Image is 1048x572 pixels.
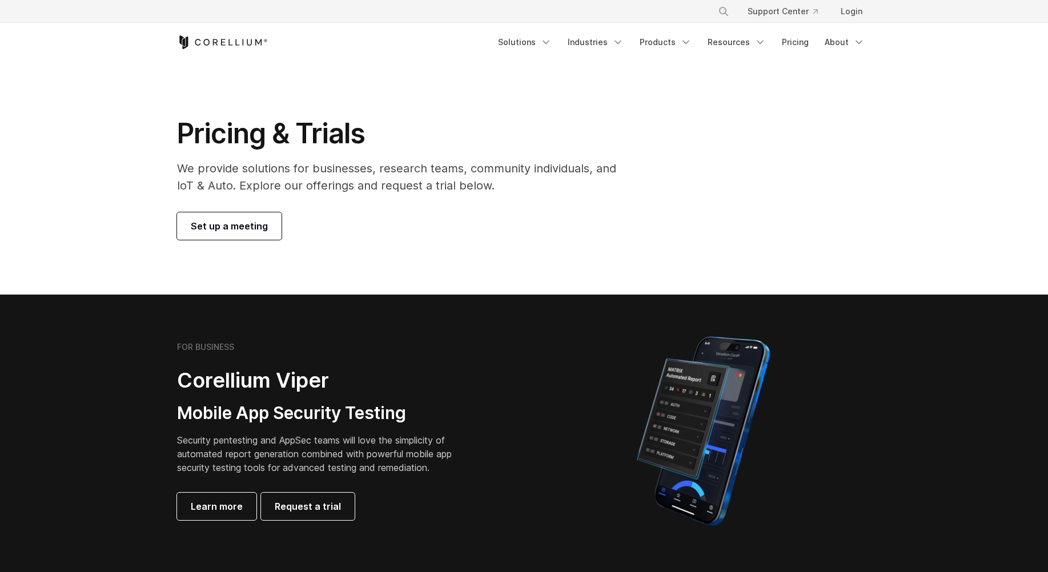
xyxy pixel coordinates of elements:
[177,160,632,194] p: We provide solutions for businesses, research teams, community individuals, and IoT & Auto. Explo...
[775,32,816,53] a: Pricing
[191,500,243,513] span: Learn more
[177,493,256,520] a: Learn more
[633,32,698,53] a: Products
[191,219,268,233] span: Set up a meeting
[738,1,827,22] a: Support Center
[491,32,559,53] a: Solutions
[177,342,234,352] h6: FOR BUSINESS
[701,32,773,53] a: Resources
[177,368,469,393] h2: Corellium Viper
[704,1,872,22] div: Navigation Menu
[177,212,282,240] a: Set up a meeting
[832,1,872,22] a: Login
[177,116,632,151] h1: Pricing & Trials
[491,32,872,53] div: Navigation Menu
[261,493,355,520] a: Request a trial
[177,35,268,49] a: Corellium Home
[275,500,341,513] span: Request a trial
[617,331,789,531] img: Corellium MATRIX automated report on iPhone showing app vulnerability test results across securit...
[177,433,469,474] p: Security pentesting and AppSec teams will love the simplicity of automated report generation comb...
[818,32,872,53] a: About
[713,1,734,22] button: Search
[561,32,631,53] a: Industries
[177,402,469,424] h3: Mobile App Security Testing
